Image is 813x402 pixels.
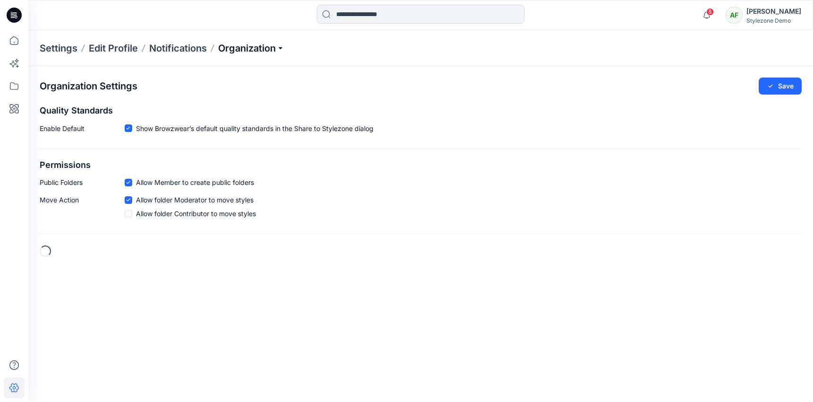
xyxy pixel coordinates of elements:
[40,160,802,170] h2: Permissions
[40,81,137,92] h2: Organization Settings
[136,209,256,218] span: Allow folder Contributor to move styles
[759,78,802,95] button: Save
[40,177,125,187] p: Public Folders
[706,8,714,16] span: 8
[89,42,138,55] a: Edit Profile
[40,42,77,55] p: Settings
[746,17,801,24] div: Stylezone Demo
[40,123,125,137] p: Enable Default
[40,106,802,116] h2: Quality Standards
[136,195,254,205] span: Allow folder Moderator to move styles
[746,6,801,17] div: [PERSON_NAME]
[136,177,254,187] span: Allow Member to create public folders
[726,7,743,24] div: AF
[40,195,125,222] p: Move Action
[136,123,373,133] span: Show Browzwear’s default quality standards in the Share to Stylezone dialog
[149,42,207,55] a: Notifications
